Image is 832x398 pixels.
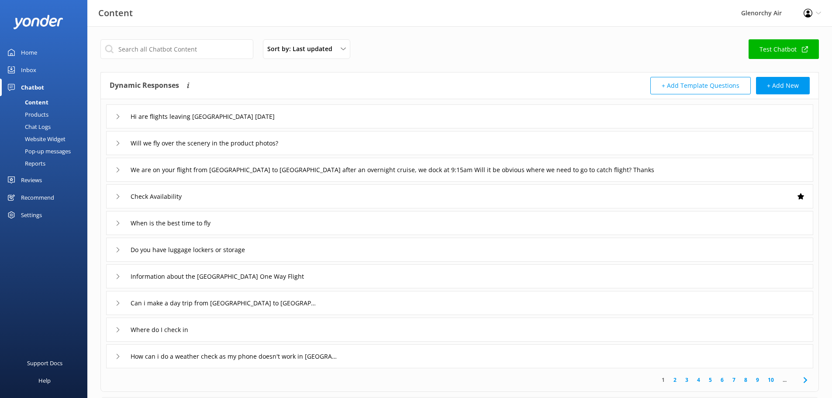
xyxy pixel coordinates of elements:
[267,44,338,54] span: Sort by: Last updated
[21,44,37,61] div: Home
[5,145,71,157] div: Pop-up messages
[763,376,778,384] a: 10
[21,189,54,206] div: Recommend
[5,108,87,121] a: Products
[21,61,36,79] div: Inbox
[669,376,681,384] a: 2
[5,157,87,170] a: Reports
[5,133,66,145] div: Website Widget
[5,145,87,157] a: Pop-up messages
[100,39,253,59] input: Search all Chatbot Content
[756,77,810,94] button: + Add New
[752,376,763,384] a: 9
[740,376,752,384] a: 8
[749,39,819,59] a: Test Chatbot
[778,376,791,384] span: ...
[5,121,51,133] div: Chat Logs
[27,354,62,372] div: Support Docs
[5,133,87,145] a: Website Widget
[5,121,87,133] a: Chat Logs
[716,376,728,384] a: 6
[13,15,63,29] img: yonder-white-logo.png
[693,376,704,384] a: 4
[728,376,740,384] a: 7
[21,171,42,189] div: Reviews
[38,372,51,389] div: Help
[5,96,48,108] div: Content
[681,376,693,384] a: 3
[21,79,44,96] div: Chatbot
[98,6,133,20] h3: Content
[5,96,87,108] a: Content
[650,77,751,94] button: + Add Template Questions
[704,376,716,384] a: 5
[5,157,45,170] div: Reports
[110,77,179,94] h4: Dynamic Responses
[21,206,42,224] div: Settings
[5,108,48,121] div: Products
[657,376,669,384] a: 1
